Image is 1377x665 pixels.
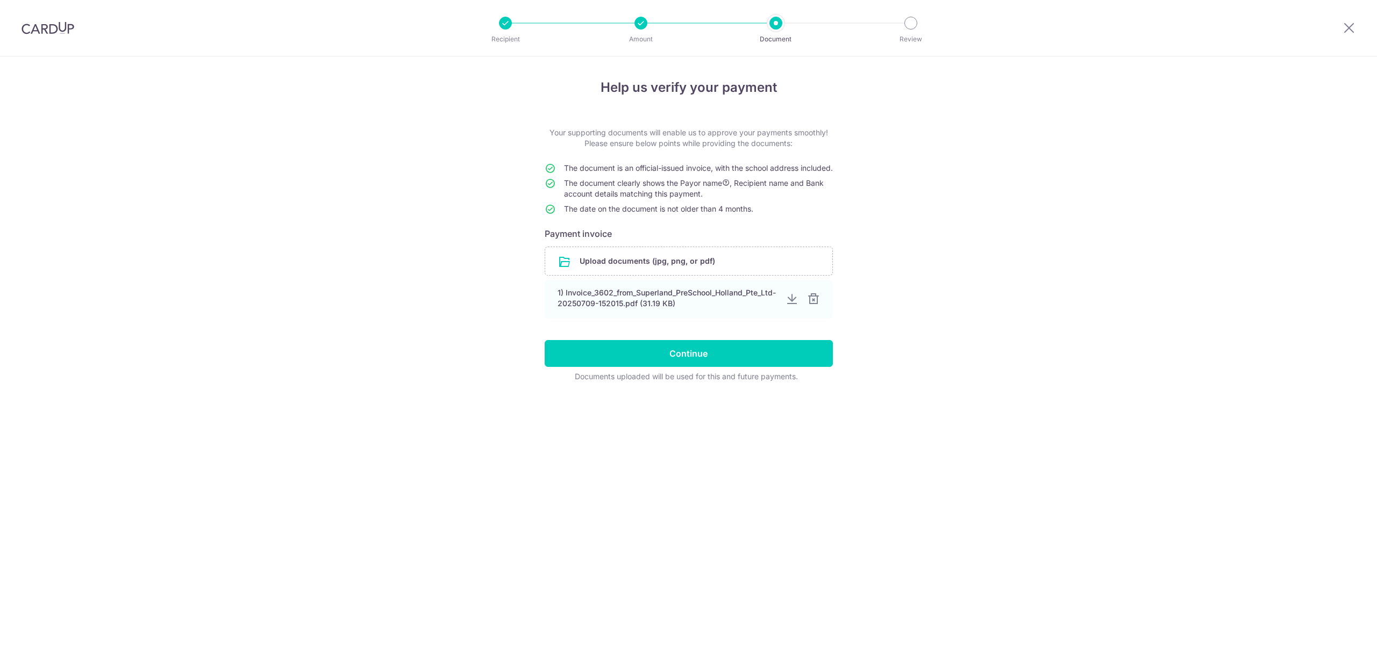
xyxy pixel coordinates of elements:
[558,287,777,309] div: 1) Invoice_3602_from_Superland_PreSchool_Holland_Pte_Ltd-20250709-152015.pdf (31.19 KB)
[545,247,833,276] div: Upload documents (jpg, png, or pdf)
[736,34,816,45] p: Document
[545,227,833,240] h6: Payment invoice
[601,34,681,45] p: Amount
[871,34,951,45] p: Review
[564,204,753,213] span: The date on the document is not older than 4 months.
[22,21,74,34] img: CardUp
[545,371,829,382] div: Documents uploaded will be used for this and future payments.
[1308,633,1366,660] iframe: Opens a widget where you can find more information
[545,340,833,367] input: Continue
[545,78,833,97] h4: Help us verify your payment
[564,178,824,198] span: The document clearly shows the Payor name , Recipient name and Bank account details matching this...
[466,34,545,45] p: Recipient
[545,127,833,149] p: Your supporting documents will enable us to approve your payments smoothly! Please ensure below p...
[564,163,833,172] span: The document is an official-issued invoice, with the school address included.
